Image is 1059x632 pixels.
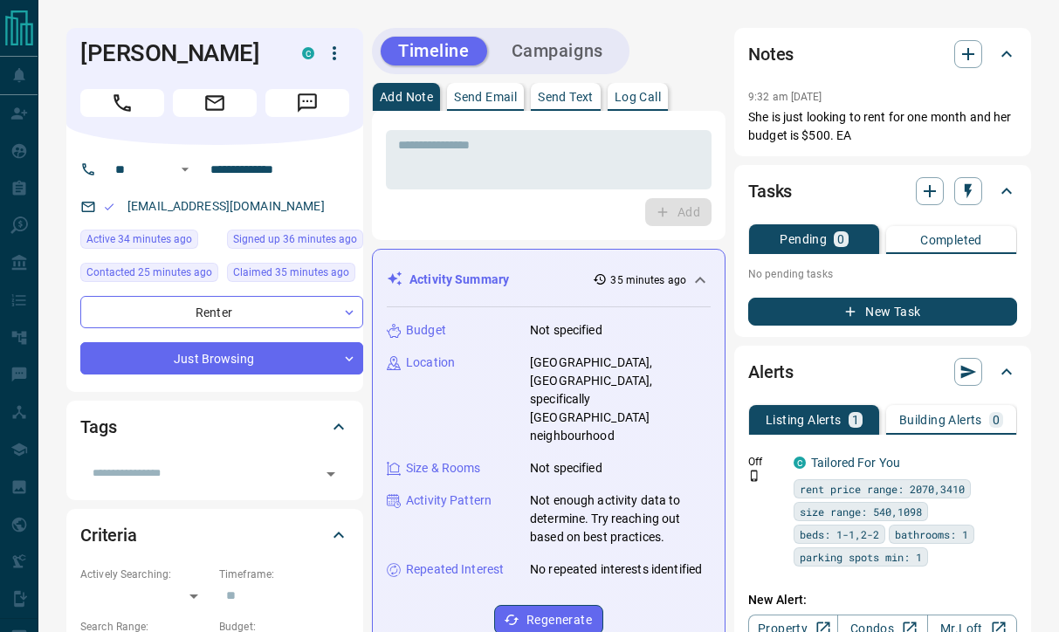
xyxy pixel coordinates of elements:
p: Not specified [530,459,602,477]
span: rent price range: 2070,3410 [800,480,965,498]
span: Contacted 25 minutes ago [86,264,212,281]
span: Call [80,89,164,117]
div: Fri Sep 12 2025 [227,263,363,287]
h2: Tags [80,413,116,441]
p: No repeated interests identified [530,560,702,579]
div: Fri Sep 12 2025 [227,230,363,254]
p: Repeated Interest [406,560,504,579]
div: Notes [748,33,1017,75]
div: Activity Summary35 minutes ago [387,264,711,296]
span: bathrooms: 1 [895,526,968,543]
p: Activity Summary [409,271,509,289]
div: Fri Sep 12 2025 [80,230,218,254]
div: Alerts [748,351,1017,393]
div: Fri Sep 12 2025 [80,263,218,287]
span: size range: 540,1098 [800,503,922,520]
button: Open [175,159,196,180]
span: Signed up 36 minutes ago [233,230,357,248]
button: Campaigns [494,37,621,65]
div: condos.ca [794,457,806,469]
h2: Notes [748,40,794,68]
div: Tasks [748,170,1017,212]
p: Pending [780,233,827,245]
svg: Push Notification Only [748,470,760,482]
p: Completed [920,234,982,246]
div: Criteria [80,514,349,556]
span: parking spots min: 1 [800,548,922,566]
p: Location [406,354,455,372]
p: She is just looking to rent for one month and her budget is $500. EA [748,108,1017,145]
h2: Tasks [748,177,792,205]
div: condos.ca [302,47,314,59]
button: Open [319,462,343,486]
p: 0 [837,233,844,245]
div: Tags [80,406,349,448]
div: Just Browsing [80,342,363,374]
a: Tailored For You [811,456,900,470]
p: Activity Pattern [406,491,492,510]
p: Send Text [538,91,594,103]
p: Not specified [530,321,602,340]
p: Log Call [615,91,661,103]
p: Not enough activity data to determine. Try reaching out based on best practices. [530,491,711,546]
span: Email [173,89,257,117]
button: New Task [748,298,1017,326]
span: Active 34 minutes ago [86,230,192,248]
p: Send Email [454,91,517,103]
p: Listing Alerts [766,414,842,426]
p: New Alert: [748,591,1017,609]
h2: Criteria [80,521,137,549]
p: 0 [993,414,1000,426]
p: Budget [406,321,446,340]
svg: Email Valid [103,201,115,213]
p: 35 minutes ago [610,272,686,288]
p: Timeframe: [219,567,349,582]
p: [GEOGRAPHIC_DATA], [GEOGRAPHIC_DATA], specifically [GEOGRAPHIC_DATA] neighbourhood [530,354,711,445]
div: Renter [80,296,363,328]
p: Actively Searching: [80,567,210,582]
span: Claimed 35 minutes ago [233,264,349,281]
p: 9:32 am [DATE] [748,91,822,103]
a: [EMAIL_ADDRESS][DOMAIN_NAME] [127,199,325,213]
p: Add Note [380,91,433,103]
p: Building Alerts [899,414,982,426]
p: 1 [852,414,859,426]
span: beds: 1-1,2-2 [800,526,879,543]
span: Message [265,89,349,117]
button: Timeline [381,37,487,65]
h2: Alerts [748,358,794,386]
h1: [PERSON_NAME] [80,39,276,67]
p: Size & Rooms [406,459,481,477]
p: No pending tasks [748,261,1017,287]
p: Off [748,454,783,470]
